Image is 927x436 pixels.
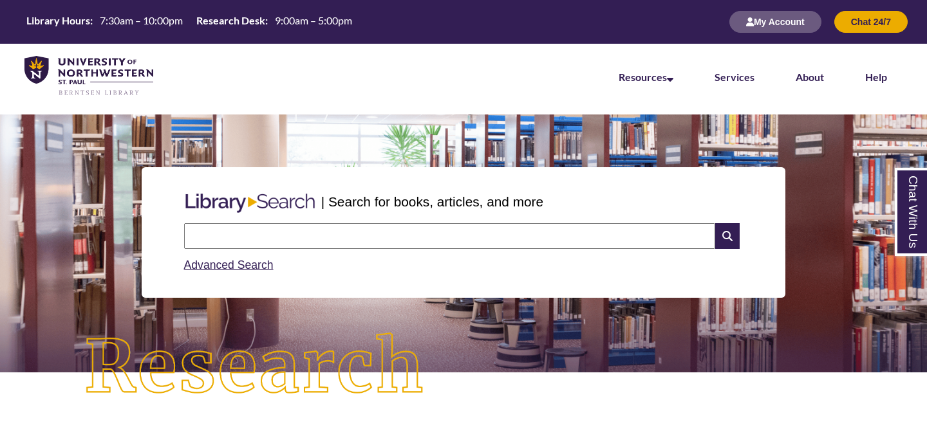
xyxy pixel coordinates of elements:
th: Library Hours: [21,14,95,28]
a: Advanced Search [184,259,274,271]
img: UNWSP Library Logo [24,56,153,96]
span: 7:30am – 10:00pm [100,14,183,26]
img: Libary Search [179,188,321,218]
p: | Search for books, articles, and more [321,192,543,212]
i: Search [715,223,740,249]
a: Hours Today [21,14,357,31]
a: Chat 24/7 [834,16,908,27]
a: My Account [729,16,821,27]
table: Hours Today [21,14,357,30]
button: Chat 24/7 [834,11,908,33]
span: 9:00am – 5:00pm [275,14,352,26]
a: Help [865,71,887,83]
button: My Account [729,11,821,33]
a: About [796,71,824,83]
a: Services [715,71,754,83]
th: Research Desk: [191,14,270,28]
a: Resources [619,71,673,83]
